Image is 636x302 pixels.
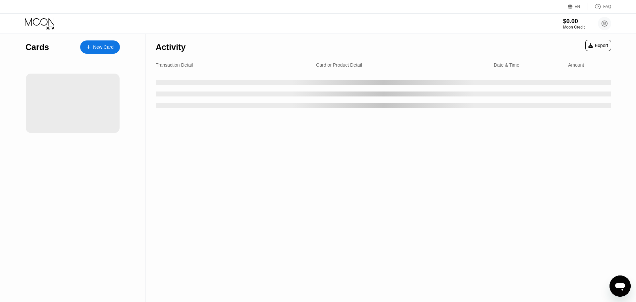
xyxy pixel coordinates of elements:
div: EN [568,3,588,10]
div: FAQ [588,3,611,10]
div: $0.00Moon Credit [563,18,585,30]
div: Date & Time [494,62,519,68]
div: Moon Credit [563,25,585,30]
div: Cards [26,42,49,52]
div: $0.00 [563,18,585,25]
div: New Card [93,44,114,50]
div: Amount [568,62,584,68]
div: Card or Product Detail [316,62,362,68]
div: Export [585,40,611,51]
div: Activity [156,42,185,52]
div: EN [575,4,580,9]
iframe: Button to launch messaging window [609,275,631,297]
div: FAQ [603,4,611,9]
div: Export [588,43,608,48]
div: Transaction Detail [156,62,193,68]
div: New Card [80,40,120,54]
